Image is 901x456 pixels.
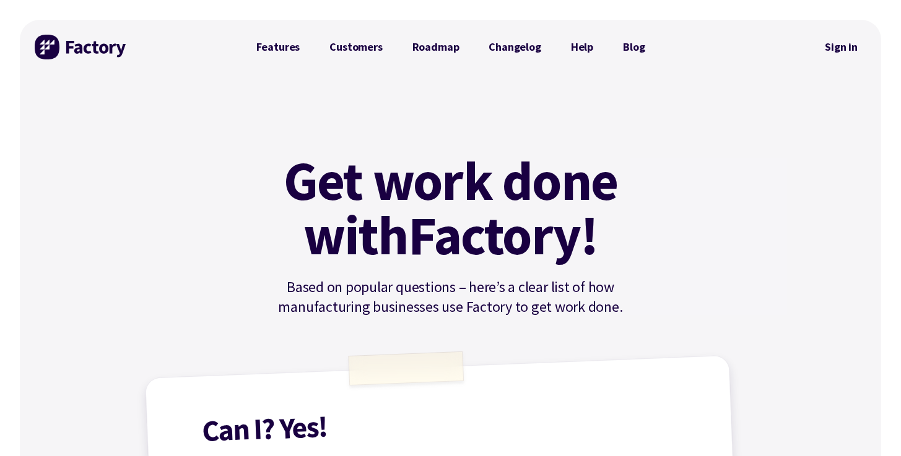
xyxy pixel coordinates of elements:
a: Blog [608,35,659,59]
nav: Secondary Navigation [816,33,866,61]
mark: Factory! [408,208,598,262]
a: Features [242,35,315,59]
p: Based on popular questions – here’s a clear list of how manufacturing businesses use Factory to g... [242,277,660,317]
a: Help [556,35,608,59]
a: Sign in [816,33,866,61]
a: Customers [315,35,397,59]
img: Factory [35,35,128,59]
a: Roadmap [398,35,474,59]
nav: Primary Navigation [242,35,660,59]
a: Changelog [474,35,555,59]
h1: Can I? Yes! [201,397,696,445]
h1: Get work done with [265,153,637,262]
